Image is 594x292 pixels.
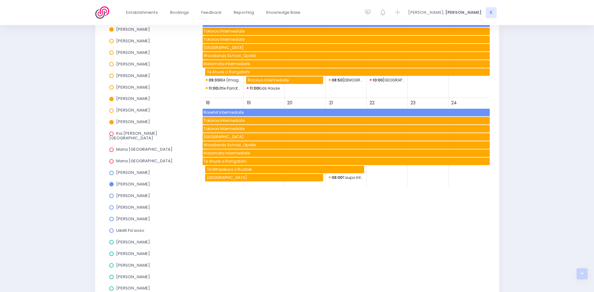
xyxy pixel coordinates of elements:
span: Knowledge Base [266,9,300,16]
span: [PERSON_NAME] [116,274,150,280]
span: [PERSON_NAME] [116,61,150,67]
span: [PERSON_NAME] [445,9,482,16]
a: Bookings [165,7,194,19]
span: 21 [327,99,335,107]
strong: 11:00 [250,86,259,91]
span: Reporting [234,9,254,16]
span: Rosehill Intermediate [203,109,490,116]
span: Te Wharekura o Ruatoki [206,166,364,173]
span: Matamata Intermediate [203,149,490,157]
span: [PERSON_NAME] [116,26,150,32]
span: Little Parrots - Early Learning Centre [206,85,240,92]
span: [PERSON_NAME] [116,96,150,102]
span: 22 [368,99,376,107]
span: Kia [PERSON_NAME][GEOGRAPHIC_DATA] [109,130,157,141]
span: Bookings [170,9,189,16]
span: 24 [450,99,458,107]
span: [PERSON_NAME] [116,262,150,268]
span: Tokoroa Intermediate [203,125,490,133]
span: Tokoroa Intermediate [203,36,490,43]
span: Edgecumbe Primary School [203,133,490,141]
strong: 09:30 [209,77,220,83]
span: Katikati Primary School [206,174,323,181]
span: Woodlands School_Opotiki [203,141,490,149]
span: Edgecumbe Primary School [203,44,490,51]
span: Tokoroa Intermediate [203,117,490,124]
span: Mana [GEOGRAPHIC_DATA] [116,146,173,152]
span: [PERSON_NAME], [408,9,444,16]
span: [PERSON_NAME] [116,50,150,55]
strong: 08:50 [332,77,343,83]
span: Te Ahurei a Rangatahi [206,68,490,76]
strong: 11:00 [209,86,218,91]
img: Logo [95,6,113,19]
span: [PERSON_NAME] [116,181,150,187]
span: [PERSON_NAME] [116,84,150,90]
span: [PERSON_NAME] [116,251,150,257]
span: Taupo Intermediate [329,174,364,181]
span: Rotorua Intermediate [247,76,323,84]
span: Feedback [201,9,221,16]
span: Te Ahurei a Rangatahi [203,158,490,165]
strong: 10:00 [373,77,383,83]
span: K [486,7,497,18]
span: [PERSON_NAME] [116,107,150,113]
span: Bishop Edward Gaines Catholic School [329,76,364,84]
span: 19 [245,99,253,107]
a: Feedback [196,7,227,19]
span: 20 [286,99,294,107]
span: Woodlands School_Opotiki [203,52,490,60]
span: Tokoroa Intermediate [203,28,490,35]
span: IBA (Imagine, Believe, Achieve) Tauranga [206,76,240,84]
span: [PERSON_NAME] [116,169,150,175]
span: [PERSON_NAME] [116,119,150,125]
span: Mana [GEOGRAPHIC_DATA] [116,158,173,164]
strong: 09:00 [332,175,343,180]
span: 18 [204,99,212,107]
a: Reporting [229,7,259,19]
span: [PERSON_NAME] [116,285,150,291]
span: Establishments [126,9,158,16]
span: [PERSON_NAME] [116,38,150,44]
span: [PERSON_NAME] [116,239,150,245]
span: [PERSON_NAME] [116,73,150,79]
span: [PERSON_NAME] [116,204,150,210]
a: Establishments [121,7,163,19]
span: St Andrews Kindergarten [370,76,405,84]
a: Knowledge Base [261,7,306,19]
span: [PERSON_NAME] [116,216,150,222]
span: 23 [409,99,417,107]
span: Kids House [247,85,282,92]
span: Uikilifi Fa’aoso [116,227,144,233]
span: [PERSON_NAME] [116,193,150,199]
span: Matamata Intermediate [203,60,490,68]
